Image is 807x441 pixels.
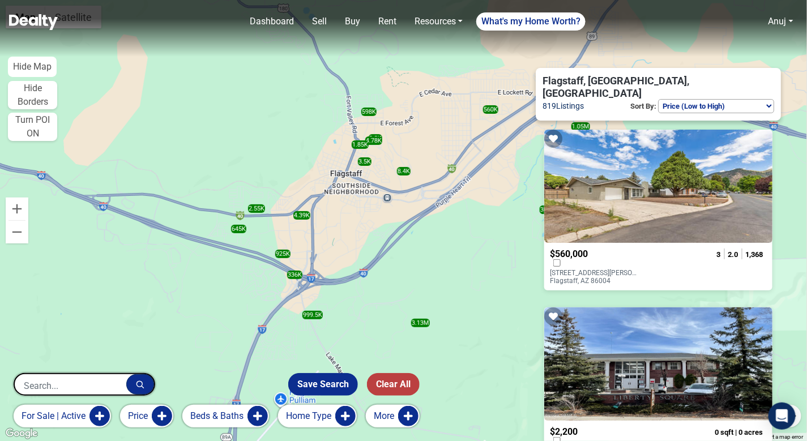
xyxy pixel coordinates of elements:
[543,75,761,99] span: Flagstaff, [GEOGRAPHIC_DATA], [GEOGRAPHIC_DATA]
[629,99,658,114] p: Sort By:
[182,405,269,427] button: Beds & Baths
[367,373,420,396] button: Clear All
[550,249,588,259] span: $560,000
[365,136,382,145] div: 4.78K
[358,157,372,166] div: 3.5K
[768,16,787,27] a: Anuj
[728,250,738,259] span: 2.0
[288,373,358,396] button: Save Search
[483,105,498,114] div: 560K
[278,405,357,427] button: Home Type
[550,426,578,437] span: $2,200
[275,250,291,258] div: 925K
[9,14,58,30] img: Dealty - Buy, Sell & Rent Homes
[6,198,28,220] button: Zoom in
[410,10,467,33] a: Resources
[14,405,111,427] button: for sale | active
[352,140,369,149] div: 1.85K
[366,405,420,427] button: More
[397,167,411,175] div: 8.4K
[287,271,302,279] div: 336K
[715,428,763,436] span: 0 sqft | 0 acres
[293,211,310,220] div: 4.39K
[120,405,173,427] button: Price
[550,259,564,267] label: Compare
[302,311,323,319] div: 999.5K
[6,221,28,243] button: Zoom out
[248,204,265,213] div: 2.55K
[550,269,641,285] p: [STREET_ADDRESS][PERSON_NAME] Flagstaff, AZ 86004
[764,10,798,33] a: Anuj
[15,374,126,397] input: Search...
[361,108,377,116] div: 598K
[476,12,586,31] a: What's my Home Worth?
[340,10,365,33] a: Buy
[374,10,401,33] a: Rent
[8,113,57,141] button: Turn POI ON
[231,225,246,233] div: 645K
[245,10,298,33] a: Dashboard
[411,319,430,327] div: 3.13M
[8,81,57,109] button: Hide Borders
[8,57,57,77] button: Hide Map
[308,10,331,33] a: Sell
[6,407,40,441] iframe: BigID CMP Widget
[768,403,796,430] div: Open Intercom Messenger
[746,250,763,259] span: 1,368
[543,100,584,113] span: 819 Listings
[717,250,721,259] span: 3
